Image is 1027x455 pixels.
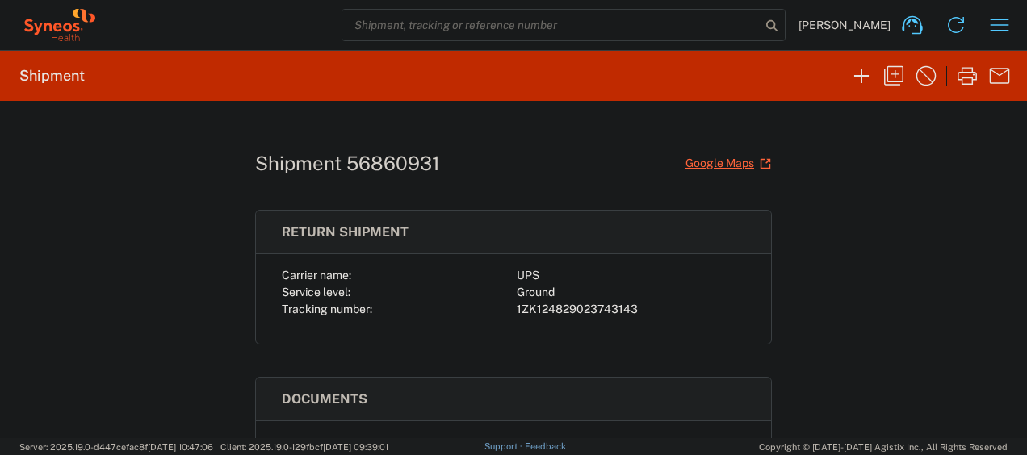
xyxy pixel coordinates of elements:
div: 1ZK124829023743143 [517,301,745,318]
span: [PERSON_NAME] [799,18,891,32]
h1: Shipment 56860931 [255,152,440,175]
div: UPS [517,267,745,284]
span: Return shipment [282,224,409,240]
div: Ground [517,284,745,301]
a: Feedback [525,441,566,451]
span: Tracking number: [282,303,372,315]
span: Documents [282,391,367,407]
h2: Shipment [19,66,85,86]
span: [DATE] 10:47:06 [148,442,213,452]
span: Service level: [282,286,350,298]
input: Shipment, tracking or reference number [342,10,761,40]
a: Support [484,441,525,451]
span: Copyright © [DATE]-[DATE] Agistix Inc., All Rights Reserved [759,440,1008,454]
span: Carrier name: [282,269,351,282]
span: Client: 2025.19.0-129fbcf [220,442,388,452]
span: Server: 2025.19.0-d447cefac8f [19,442,213,452]
span: [DATE] 09:39:01 [323,442,388,452]
a: Google Maps [685,149,772,177]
